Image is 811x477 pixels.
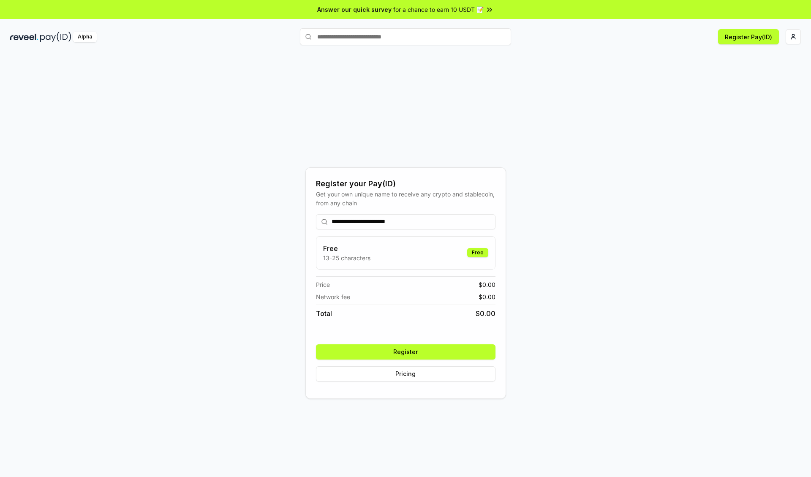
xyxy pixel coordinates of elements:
[476,308,495,319] span: $ 0.00
[393,5,484,14] span: for a chance to earn 10 USDT 📝
[10,32,38,42] img: reveel_dark
[316,190,495,207] div: Get your own unique name to receive any crypto and stablecoin, from any chain
[479,280,495,289] span: $ 0.00
[323,253,370,262] p: 13-25 characters
[40,32,71,42] img: pay_id
[316,344,495,360] button: Register
[467,248,488,257] div: Free
[323,243,370,253] h3: Free
[316,366,495,382] button: Pricing
[718,29,779,44] button: Register Pay(ID)
[316,280,330,289] span: Price
[316,292,350,301] span: Network fee
[479,292,495,301] span: $ 0.00
[317,5,392,14] span: Answer our quick survey
[316,178,495,190] div: Register your Pay(ID)
[73,32,97,42] div: Alpha
[316,308,332,319] span: Total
